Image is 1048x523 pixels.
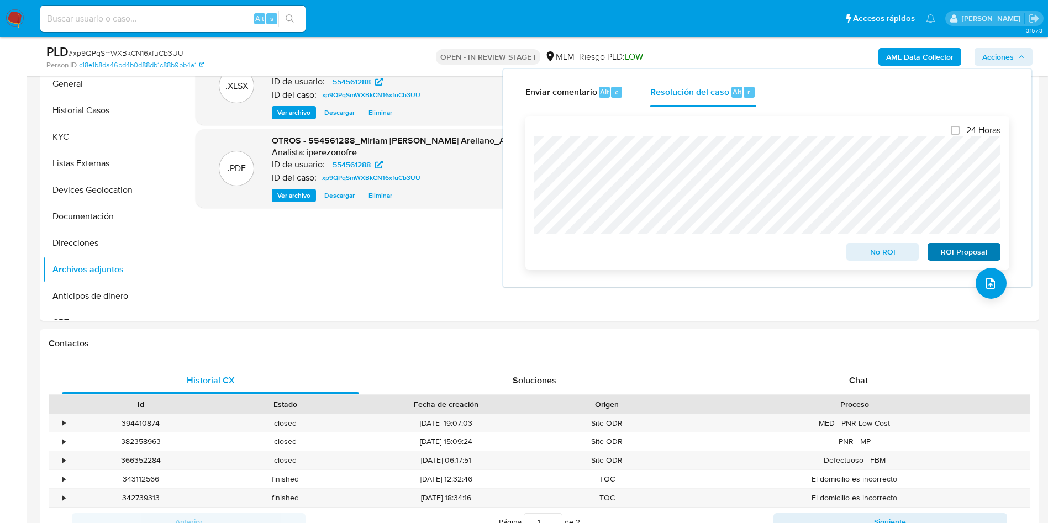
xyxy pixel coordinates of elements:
[975,48,1033,66] button: Acciones
[62,493,65,503] div: •
[221,399,350,410] div: Estado
[322,171,420,184] span: xp9QPqSmWXBkCN16xfuCb3UU
[272,147,305,158] p: Analista:
[363,106,398,119] button: Eliminar
[277,107,310,118] span: Ver archivo
[853,13,915,24] span: Accesos rápidos
[225,80,248,92] p: .XLSX
[579,51,643,63] span: Riesgo PLD:
[358,451,535,469] div: [DATE] 06:17:51
[272,89,317,101] p: ID del caso:
[43,203,181,230] button: Documentación
[277,190,310,201] span: Ver archivo
[680,489,1030,507] div: El domicilio es incorrecto
[76,399,206,410] div: Id
[319,106,360,119] button: Descargar
[600,87,609,97] span: Alt
[436,49,540,65] p: OPEN - IN REVIEW STAGE I
[69,432,213,451] div: 382358963
[46,60,77,70] b: Person ID
[324,107,355,118] span: Descargar
[333,75,371,88] span: 554561288
[79,60,204,70] a: c18e1b8da46bd4b0d88db1c88b9bb4a1
[525,85,597,98] span: Enviar comentario
[846,243,919,261] button: No ROI
[213,489,358,507] div: finished
[982,48,1014,66] span: Acciones
[43,150,181,177] button: Listas Externas
[680,432,1030,451] div: PNR - MP
[43,177,181,203] button: Devices Geolocation
[513,374,556,387] span: Soluciones
[615,87,618,97] span: c
[319,189,360,202] button: Descargar
[358,432,535,451] div: [DATE] 15:09:24
[326,158,389,171] a: 554561288
[49,338,1030,349] h1: Contactos
[926,14,935,23] a: Notificaciones
[363,189,398,202] button: Eliminar
[213,414,358,432] div: closed
[650,85,729,98] span: Resolución del caso
[43,230,181,256] button: Direcciones
[358,470,535,488] div: [DATE] 12:32:46
[976,268,1007,299] button: upload-file
[368,107,392,118] span: Eliminar
[62,455,65,466] div: •
[270,13,273,24] span: s
[326,75,389,88] a: 554561288
[318,88,425,102] a: xp9QPqSmWXBkCN16xfuCb3UU
[687,399,1022,410] div: Proceso
[680,470,1030,488] div: El domicilio es incorrecto
[366,399,527,410] div: Fecha de creación
[733,87,741,97] span: Alt
[272,76,325,87] p: ID de usuario:
[62,418,65,429] div: •
[43,124,181,150] button: KYC
[747,87,750,97] span: r
[535,432,680,451] div: Site ODR
[187,374,235,387] span: Historial CX
[962,13,1024,24] p: ivonne.perezonofre@mercadolibre.com.mx
[46,43,69,60] b: PLD
[318,171,425,184] a: xp9QPqSmWXBkCN16xfuCb3UU
[272,172,317,183] p: ID del caso:
[358,489,535,507] div: [DATE] 18:34:16
[69,47,183,59] span: # xp9QPqSmWXBkCN16xfuCb3UU
[69,451,213,469] div: 366352284
[62,474,65,484] div: •
[951,126,960,135] input: 24 Horas
[1028,13,1040,24] a: Salir
[272,189,316,202] button: Ver archivo
[1026,26,1042,35] span: 3.157.3
[680,414,1030,432] div: MED - PNR Low Cost
[928,243,1000,261] button: ROI Proposal
[535,470,680,488] div: TOC
[358,414,535,432] div: [DATE] 19:07:03
[535,451,680,469] div: Site ODR
[625,50,643,63] span: LOW
[213,432,358,451] div: closed
[680,451,1030,469] div: Defectuoso - FBM
[40,12,306,26] input: Buscar usuario o caso...
[272,134,529,147] span: OTROS - 554561288_Miriam [PERSON_NAME] Arellano_AGO25
[43,97,181,124] button: Historial Casos
[535,414,680,432] div: Site ODR
[333,158,371,171] span: 554561288
[278,11,301,27] button: search-icon
[849,374,868,387] span: Chat
[43,309,181,336] button: CBT
[43,283,181,309] button: Anticipos de dinero
[878,48,961,66] button: AML Data Collector
[966,125,1000,136] span: 24 Horas
[545,51,575,63] div: MLM
[43,256,181,283] button: Archivos adjuntos
[854,244,912,260] span: No ROI
[886,48,954,66] b: AML Data Collector
[69,414,213,432] div: 394410874
[306,147,357,158] h6: iperezonofre
[62,436,65,447] div: •
[324,190,355,201] span: Descargar
[322,88,420,102] span: xp9QPqSmWXBkCN16xfuCb3UU
[69,470,213,488] div: 343112566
